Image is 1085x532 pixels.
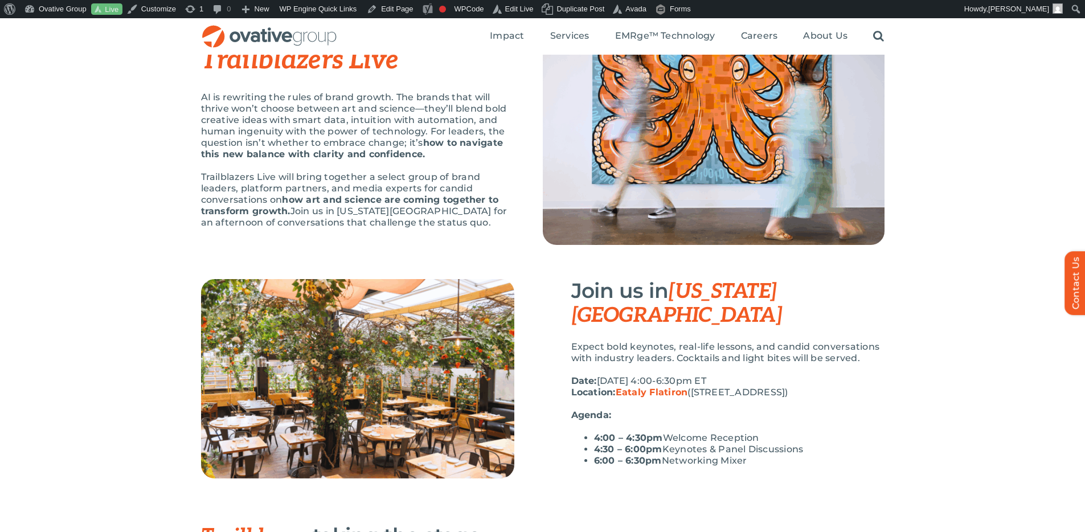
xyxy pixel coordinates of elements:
[201,44,399,76] em: Trailblazers Live
[803,30,847,42] span: About Us
[550,30,589,42] span: Services
[201,137,503,159] strong: how to navigate this new balance with clarity and confidence.
[91,3,122,15] a: Live
[594,444,662,455] strong: 4:30 – 6:00pm
[543,17,885,245] img: Top Image
[616,387,688,398] a: Eataly Flatiron
[594,432,663,443] strong: 4:00 – 4:30pm
[803,30,847,43] a: About Us
[490,30,524,43] a: Impact
[571,279,885,327] h3: Join us in
[741,30,778,43] a: Careers
[571,341,885,364] p: Expect bold keynotes, real-life lessons, and candid conversations with industry leaders. Cocktail...
[571,375,885,398] p: [DATE] 4:00-6:30pm ET ([STREET_ADDRESS])
[594,455,885,466] li: Networking Mixer
[594,455,662,466] strong: 6:00 – 6:30pm
[615,30,715,42] span: EMRge™ Technology
[594,432,885,444] li: Welcome Reception
[571,387,688,398] strong: Location:
[201,194,499,216] strong: how art and science are coming together to transform growth.
[439,6,446,13] div: Focus keyphrase not set
[741,30,778,42] span: Careers
[201,279,514,478] img: Eataly
[873,30,884,43] a: Search
[571,410,612,420] strong: Agenda:
[201,171,514,228] p: Trailblazers Live will bring together a select group of brand leaders, platform partners, and med...
[571,279,783,328] span: [US_STATE][GEOGRAPHIC_DATA]
[571,375,597,386] strong: Date:
[988,5,1049,13] span: [PERSON_NAME]
[594,444,885,455] li: Keynotes & Panel Discussions
[201,92,514,160] p: AI is rewriting the rules of brand growth. The brands that will thrive won’t choose between art a...
[490,30,524,42] span: Impact
[201,24,338,35] a: OG_Full_horizontal_RGB
[490,18,884,55] nav: Menu
[615,30,715,43] a: EMRge™ Technology
[550,30,589,43] a: Services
